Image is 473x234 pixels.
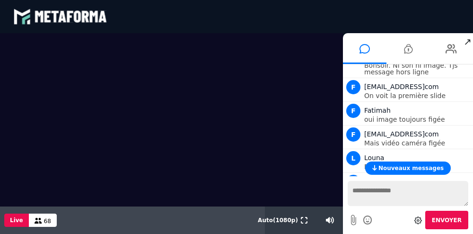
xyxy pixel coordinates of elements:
p: On voit la première slide [364,92,471,99]
p: oui image toujours figée [364,116,471,123]
span: Nouveaux messages [378,165,444,171]
button: Envoyer [425,211,468,229]
span: ↗ [462,33,473,50]
p: Bonsoir. Ni son ni image. Tjs message hors ligne [364,62,471,75]
span: Fatimah [364,107,391,114]
span: Auto ( 1080 p) [258,217,298,224]
span: L [346,151,360,165]
span: Envoyer [432,217,462,224]
p: Mais vidéo caméra figée [364,140,471,146]
button: Live [4,214,29,227]
span: F [346,80,360,94]
button: Auto(1080p) [256,207,300,234]
span: [EMAIL_ADDRESS]com [364,130,439,138]
span: [EMAIL_ADDRESS]com [364,83,439,90]
span: Louna [364,154,384,162]
span: F [346,104,360,118]
button: Nouveaux messages [365,162,451,175]
span: F [346,127,360,142]
span: S [346,175,360,189]
span: 68 [44,218,51,225]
